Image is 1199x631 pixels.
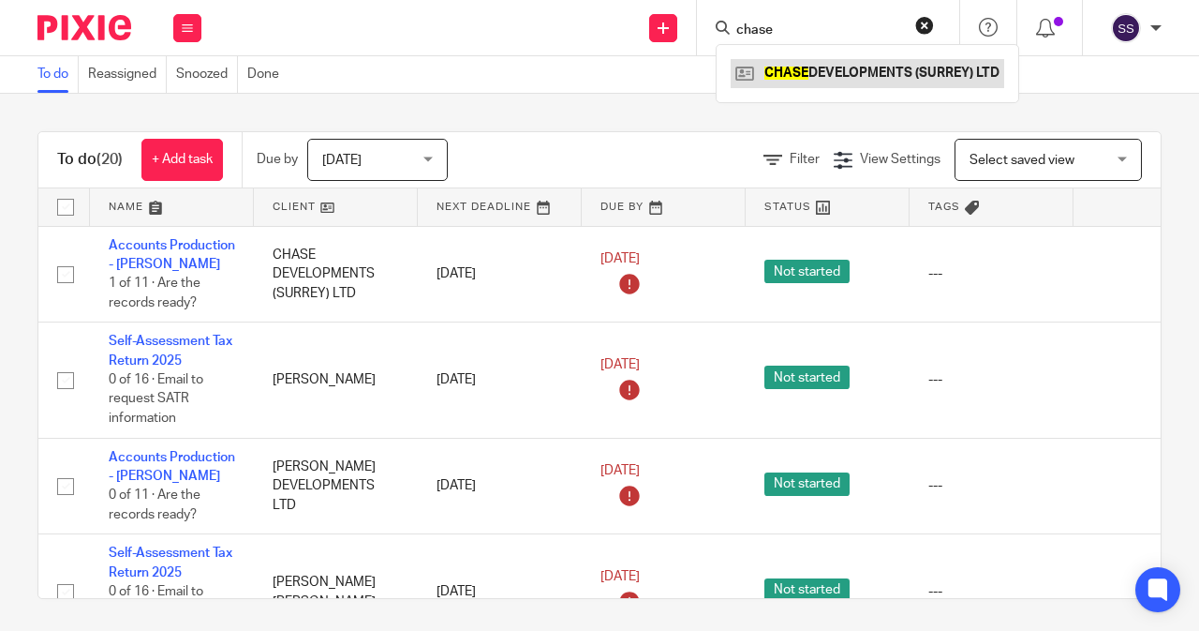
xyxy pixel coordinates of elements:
[247,56,289,93] a: Done
[734,23,903,39] input: Search
[928,582,1055,601] div: ---
[600,358,640,371] span: [DATE]
[257,150,298,169] p: Due by
[254,226,418,323] td: CHASE DEVELOPMENTS (SURREY) LTD
[88,56,167,93] a: Reassigned
[254,438,418,534] td: [PERSON_NAME] DEVELOPMENTS LTD
[764,366,850,389] span: Not started
[37,15,131,40] img: Pixie
[418,226,582,323] td: [DATE]
[141,139,223,181] a: + Add task
[418,323,582,438] td: [DATE]
[322,154,362,167] span: [DATE]
[109,451,235,483] a: Accounts Production - [PERSON_NAME]
[915,16,934,35] button: Clear
[764,578,850,602] span: Not started
[176,56,238,93] a: Snoozed
[764,473,850,496] span: Not started
[928,264,1055,283] div: ---
[790,153,820,166] span: Filter
[109,547,232,578] a: Self-Assessment Tax Return 2025
[109,489,200,522] span: 0 of 11 · Are the records ready?
[600,464,640,477] span: [DATE]
[600,571,640,584] span: [DATE]
[418,438,582,534] td: [DATE]
[57,150,123,170] h1: To do
[928,202,960,212] span: Tags
[109,373,203,425] span: 0 of 16 · Email to request SATR information
[109,277,200,309] span: 1 of 11 · Are the records ready?
[109,335,232,367] a: Self-Assessment Tax Return 2025
[1111,13,1141,43] img: svg%3E
[254,323,418,438] td: [PERSON_NAME]
[928,476,1055,495] div: ---
[860,153,940,166] span: View Settings
[600,252,640,265] span: [DATE]
[764,260,850,283] span: Not started
[37,56,79,93] a: To do
[96,152,123,167] span: (20)
[970,154,1074,167] span: Select saved view
[109,239,235,271] a: Accounts Production - [PERSON_NAME]
[928,370,1055,389] div: ---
